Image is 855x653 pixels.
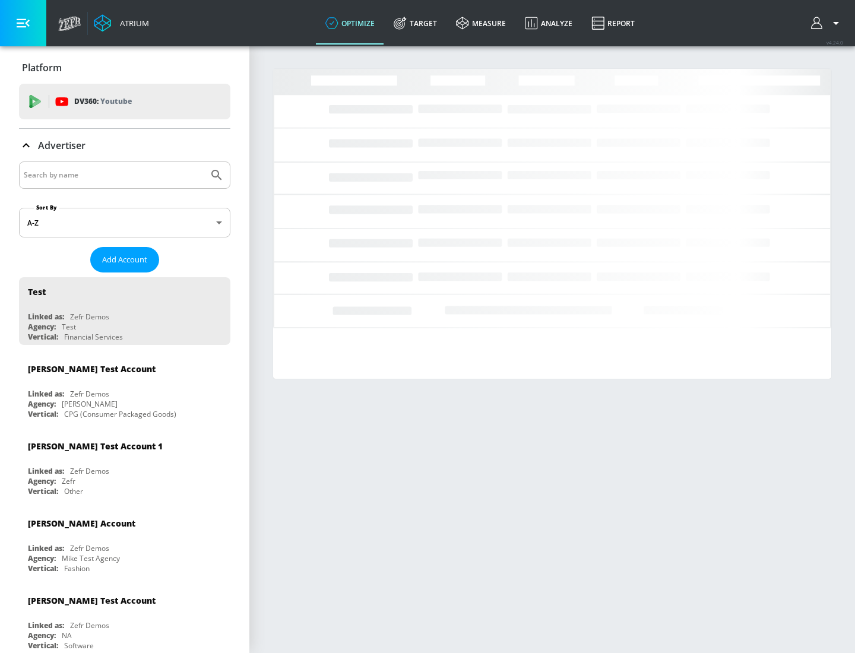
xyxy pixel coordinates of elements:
div: Zefr Demos [70,466,109,476]
div: [PERSON_NAME] Test AccountLinked as:Zefr DemosAgency:[PERSON_NAME]Vertical:CPG (Consumer Packaged... [19,354,230,422]
div: Financial Services [64,332,123,342]
a: Analyze [515,2,582,45]
button: Add Account [90,247,159,272]
p: Youtube [100,95,132,107]
p: Platform [22,61,62,74]
div: Software [64,641,94,651]
div: Advertiser [19,129,230,162]
div: Agency: [28,476,56,486]
div: Zefr Demos [70,620,109,630]
div: Linked as: [28,466,64,476]
div: [PERSON_NAME] Test Account 1Linked as:Zefr DemosAgency:ZefrVertical:Other [19,432,230,499]
div: Agency: [28,553,56,563]
div: Vertical: [28,563,58,573]
div: DV360: Youtube [19,84,230,119]
label: Sort By [34,204,59,211]
div: [PERSON_NAME] AccountLinked as:Zefr DemosAgency:Mike Test AgencyVertical:Fashion [19,509,230,576]
a: measure [446,2,515,45]
div: Agency: [28,399,56,409]
div: [PERSON_NAME] Account [28,518,135,529]
div: Other [64,486,83,496]
div: Linked as: [28,312,64,322]
div: Vertical: [28,486,58,496]
div: TestLinked as:Zefr DemosAgency:TestVertical:Financial Services [19,277,230,345]
div: Zefr Demos [70,543,109,553]
div: Mike Test Agency [62,553,120,563]
div: Vertical: [28,641,58,651]
div: CPG (Consumer Packaged Goods) [64,409,176,419]
div: Zefr [62,476,75,486]
p: Advertiser [38,139,85,152]
div: Vertical: [28,332,58,342]
a: Report [582,2,644,45]
div: Agency: [28,630,56,641]
div: [PERSON_NAME] Test Account 1 [28,440,163,452]
div: NA [62,630,72,641]
div: Platform [19,51,230,84]
span: Add Account [102,253,147,267]
div: Zefr Demos [70,389,109,399]
div: Test [28,286,46,297]
div: Test [62,322,76,332]
div: [PERSON_NAME] Test Account [28,363,156,375]
div: Atrium [115,18,149,28]
div: Agency: [28,322,56,332]
p: DV360: [74,95,132,108]
div: [PERSON_NAME] Test Account [28,595,156,606]
a: Atrium [94,14,149,32]
div: [PERSON_NAME] [62,399,118,409]
div: Linked as: [28,543,64,553]
div: Zefr Demos [70,312,109,322]
div: Vertical: [28,409,58,419]
input: Search by name [24,167,204,183]
div: A-Z [19,208,230,237]
a: optimize [316,2,384,45]
div: Linked as: [28,389,64,399]
span: v 4.24.0 [826,39,843,46]
div: Linked as: [28,620,64,630]
a: Target [384,2,446,45]
div: Fashion [64,563,90,573]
